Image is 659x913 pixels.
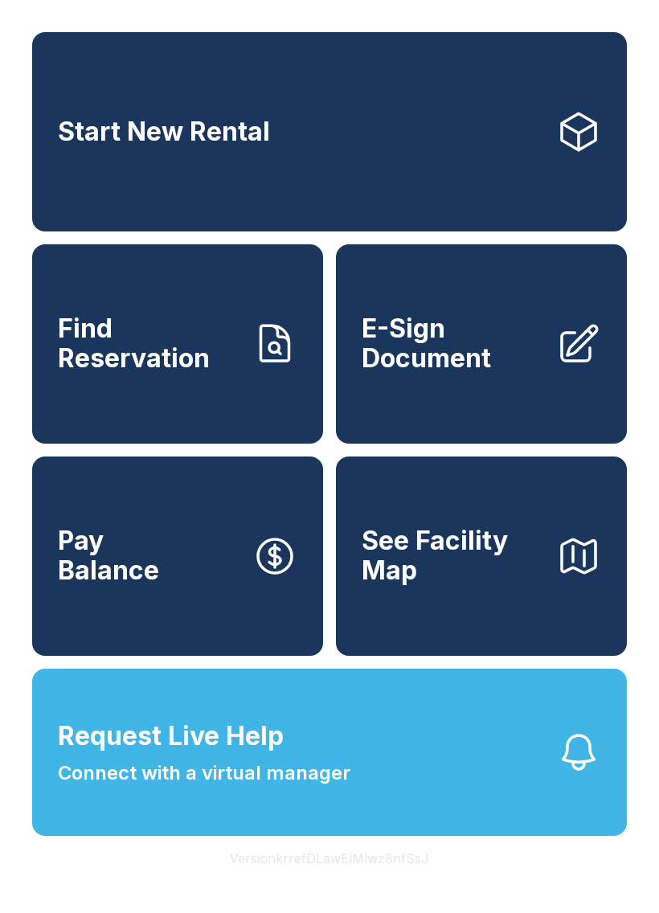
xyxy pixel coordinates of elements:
button: See Facility Map [336,456,627,656]
span: Connect with a virtual manager [58,759,350,788]
button: PayBalance [32,456,323,656]
a: Find Reservation [32,244,323,444]
a: E-Sign Document [336,244,627,444]
button: VersionkrrefDLawElMlwz8nfSsJ [217,836,442,881]
span: Start New Rental [58,117,270,147]
span: See Facility Map [362,526,543,585]
span: Find Reservation [58,314,239,373]
a: Start New Rental [32,32,627,231]
span: Request Live Help [58,717,284,755]
button: Request Live HelpConnect with a virtual manager [32,669,627,836]
span: Pay Balance [58,526,159,585]
span: E-Sign Document [362,314,543,373]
